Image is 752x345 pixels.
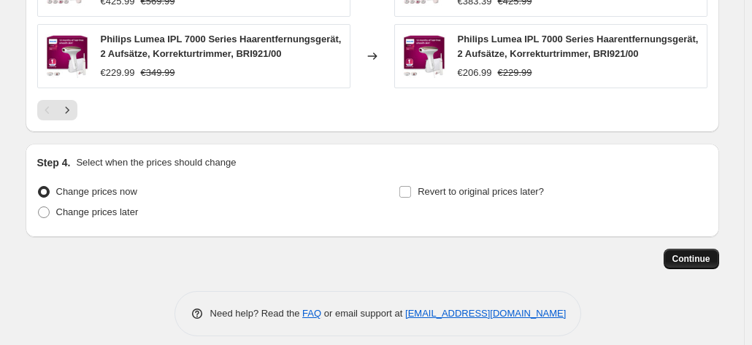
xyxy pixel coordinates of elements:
span: Philips Lumea IPL 7000 Series Haarentfernungsgerät, 2 Aufsätze, Korrekturtrimmer, BRI921/00 [458,34,699,59]
span: Change prices now [56,186,137,197]
strike: €349.99 [141,66,175,80]
span: or email support at [321,308,405,319]
strike: €229.99 [498,66,532,80]
a: FAQ [302,308,321,319]
div: €206.99 [458,66,492,80]
img: 710j2f_GPKL_80x.jpg [45,34,89,78]
a: [EMAIL_ADDRESS][DOMAIN_NAME] [405,308,566,319]
h2: Step 4. [37,155,71,170]
p: Select when the prices should change [76,155,236,170]
button: Next [57,100,77,120]
img: 710j2f_GPKL_80x.jpg [402,34,446,78]
span: Revert to original prices later? [418,186,544,197]
span: Change prices later [56,206,139,217]
div: €229.99 [101,66,135,80]
nav: Pagination [37,100,77,120]
span: Philips Lumea IPL 7000 Series Haarentfernungsgerät, 2 Aufsätze, Korrekturtrimmer, BRI921/00 [101,34,342,59]
span: Continue [672,253,710,265]
span: Need help? Read the [210,308,303,319]
button: Continue [664,249,719,269]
